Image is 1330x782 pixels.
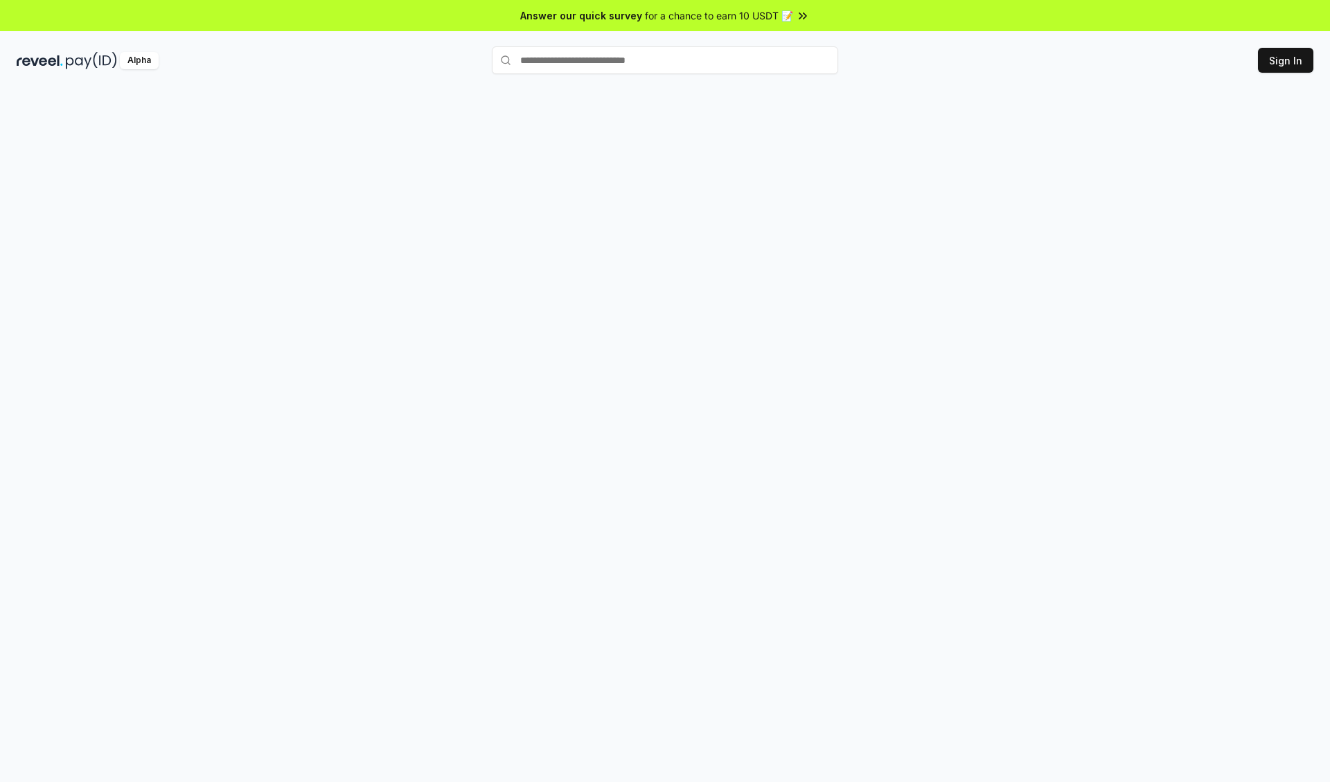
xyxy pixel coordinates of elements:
img: reveel_dark [17,52,63,69]
div: Alpha [120,52,159,69]
span: Answer our quick survey [520,8,642,23]
span: for a chance to earn 10 USDT 📝 [645,8,793,23]
button: Sign In [1258,48,1313,73]
img: pay_id [66,52,117,69]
